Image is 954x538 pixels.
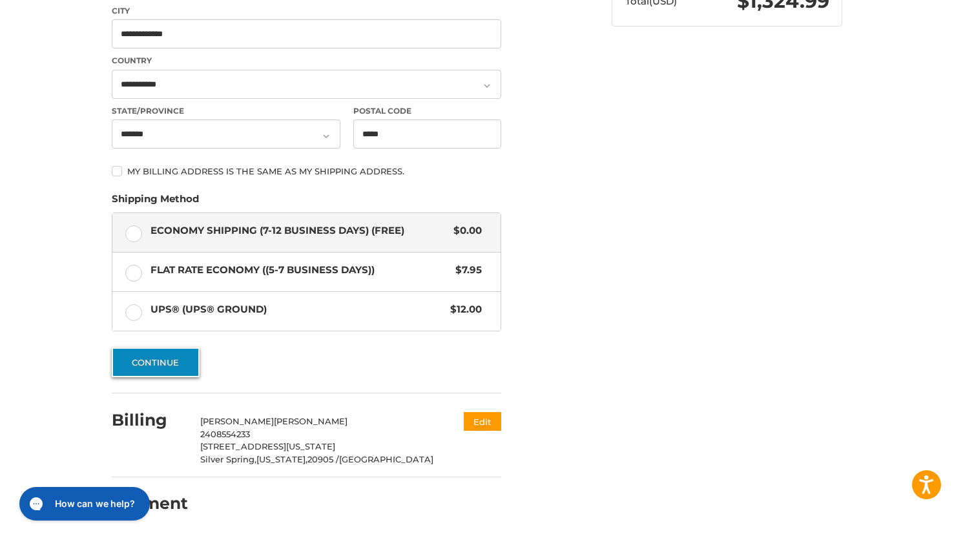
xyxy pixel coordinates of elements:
[200,441,335,451] span: [STREET_ADDRESS][US_STATE]
[449,263,482,278] span: $7.95
[150,223,448,238] span: Economy Shipping (7-12 Business Days) (Free)
[13,482,154,525] iframe: Gorgias live chat messenger
[447,223,482,238] span: $0.00
[200,454,256,464] span: Silver Spring,
[256,454,307,464] span: [US_STATE],
[353,105,502,117] label: Postal Code
[200,429,250,439] span: 2408554233
[112,410,187,430] h2: Billing
[112,166,501,176] label: My billing address is the same as my shipping address.
[112,55,501,67] label: Country
[112,192,199,212] legend: Shipping Method
[274,416,347,426] span: [PERSON_NAME]
[464,412,501,431] button: Edit
[339,454,433,464] span: [GEOGRAPHIC_DATA]
[112,105,340,117] label: State/Province
[112,5,501,17] label: City
[150,302,444,317] span: UPS® (UPS® Ground)
[307,454,339,464] span: 20905 /
[200,416,274,426] span: [PERSON_NAME]
[150,263,450,278] span: Flat Rate Economy ((5-7 Business Days))
[112,347,200,377] button: Continue
[444,302,482,317] span: $12.00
